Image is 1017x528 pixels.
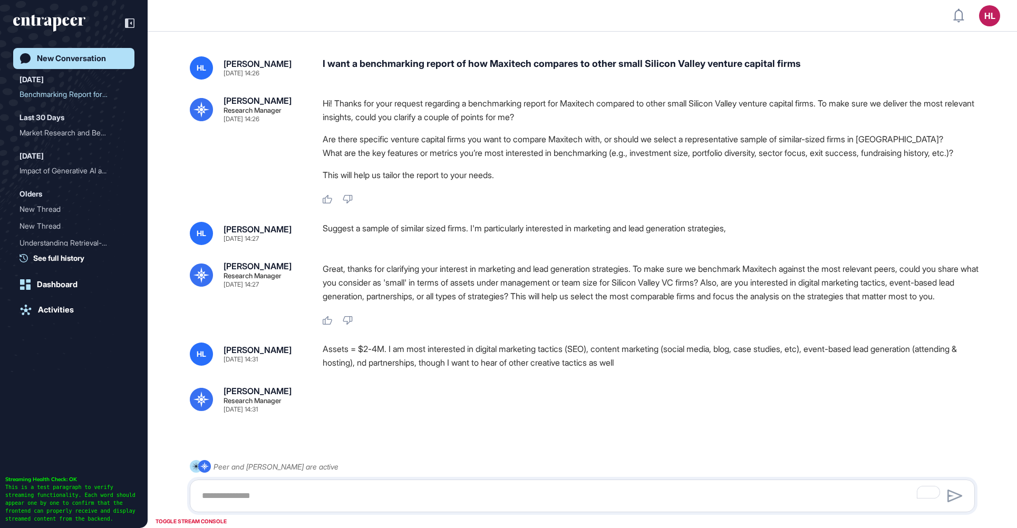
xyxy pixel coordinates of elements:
[20,234,128,251] div: Understanding Retrieval-Augmented Generation (RAG)
[224,225,292,233] div: [PERSON_NAME]
[20,201,120,218] div: New Thread
[224,346,292,354] div: [PERSON_NAME]
[153,515,229,528] div: TOGGLE STREAM CONSOLE
[20,86,120,103] div: Benchmarking Report for M...
[224,236,259,242] div: [DATE] 14:27
[20,188,42,200] div: Olders
[20,234,120,251] div: Understanding Retrieval-A...
[20,162,120,179] div: Impact of Generative AI a...
[196,485,969,506] textarea: To enrich screen reader interactions, please activate Accessibility in Grammarly extension settings
[224,70,259,76] div: [DATE] 14:26
[224,262,292,270] div: [PERSON_NAME]
[323,56,983,80] div: I want a benchmarking report of how Maxitech compares to other small Silicon Valley venture capit...
[224,116,259,122] div: [DATE] 14:26
[224,96,292,105] div: [PERSON_NAME]
[13,15,85,32] div: entrapeer-logo
[323,222,983,245] div: Suggest a sample of similar sized firms. I'm particularly interested in marketing and lead genera...
[197,350,206,358] span: HL
[20,124,120,141] div: Market Research and Bench...
[979,5,1000,26] button: HL
[323,146,983,160] li: What are the key features or metrics you’re most interested in benchmarking (e.g., investment siz...
[20,162,128,179] div: Impact of Generative AI and AI Agents on the Consulting Industry
[323,168,983,182] p: This will help us tailor the report to your needs.
[20,201,128,218] div: New Thread
[13,299,134,320] a: Activities
[323,262,983,303] p: Great, thanks for clarifying your interest in marketing and lead generation strategies. To make s...
[20,252,134,263] a: See full history
[20,86,128,103] div: Benchmarking Report for Maxitech Compared to Small Silicon Valley Venture Capital Firms
[13,274,134,295] a: Dashboard
[20,218,128,234] div: New Thread
[224,60,292,68] div: [PERSON_NAME]
[197,64,206,72] span: HL
[20,111,64,124] div: Last 30 Days
[20,124,128,141] div: Market Research and Benchmarking of Maxeo.ai in the Generative Engine Optimization (GEO) Market
[214,460,338,473] div: Peer and [PERSON_NAME] are active
[224,397,282,404] div: Research Manager
[224,406,258,413] div: [DATE] 14:31
[20,150,44,162] div: [DATE]
[197,229,206,238] span: HL
[224,107,282,114] div: Research Manager
[13,48,134,69] a: New Conversation
[37,280,78,289] div: Dashboard
[37,54,106,63] div: New Conversation
[224,356,258,363] div: [DATE] 14:31
[38,305,74,315] div: Activities
[224,272,282,279] div: Research Manager
[20,218,120,234] div: New Thread
[323,132,983,146] li: Are there specific venture capital firms you want to compare Maxitech with, or should we select a...
[33,252,84,263] span: See full history
[224,387,292,395] div: [PERSON_NAME]
[224,281,259,288] div: [DATE] 14:27
[323,343,983,369] div: Assets = $2-4M. I am most interested in digital marketing tactics (SEO), content marketing (socia...
[323,96,983,124] p: Hi! Thanks for your request regarding a benchmarking report for Maxitech compared to other small ...
[20,73,44,86] div: [DATE]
